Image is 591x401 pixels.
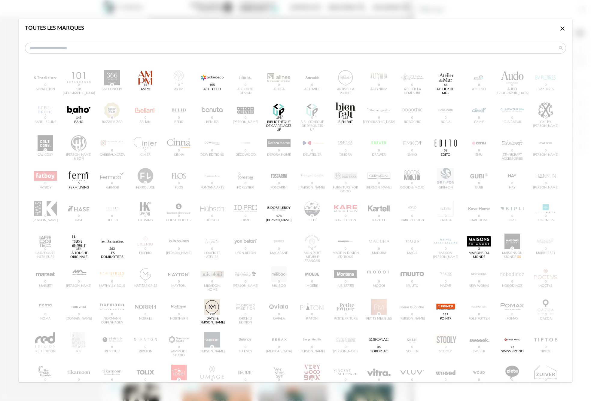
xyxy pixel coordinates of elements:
[441,153,450,157] div: Edito
[266,219,291,222] div: [PERSON_NAME]
[141,87,151,91] div: AMPM
[266,120,292,132] div: Bibliothèque de Carrelages UP
[440,317,451,321] div: PointP
[443,83,449,87] span: 64
[209,83,216,87] span: 105
[433,87,459,95] div: Atelier du Mur
[69,186,89,190] div: Ferm Living
[143,83,148,87] span: 14
[376,345,382,350] span: 35
[75,246,83,251] span: 154
[510,345,515,350] span: 77
[442,312,449,317] span: 111
[342,115,349,120] span: 118
[99,251,125,259] div: Les Dominotiers
[501,350,524,354] div: Swiss Krono
[275,115,283,120] span: 198
[338,120,353,124] div: Bien Fait
[443,148,449,153] span: 58
[108,246,116,251] span: 263
[66,251,92,259] div: La Touche Originale
[466,251,492,259] div: Maisons du Monde
[209,312,216,317] span: 212
[203,87,221,91] div: Acte DECO
[19,19,572,382] div: dialog
[370,350,388,354] div: Soboplac
[559,26,566,31] span: Close icon
[74,120,84,124] div: Baho
[199,317,225,325] div: [DATE] & [PERSON_NAME]
[75,115,83,120] span: 143
[25,25,84,32] div: Toutes les marques
[77,181,81,186] span: 5
[275,214,283,219] span: 178
[477,246,481,251] span: 3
